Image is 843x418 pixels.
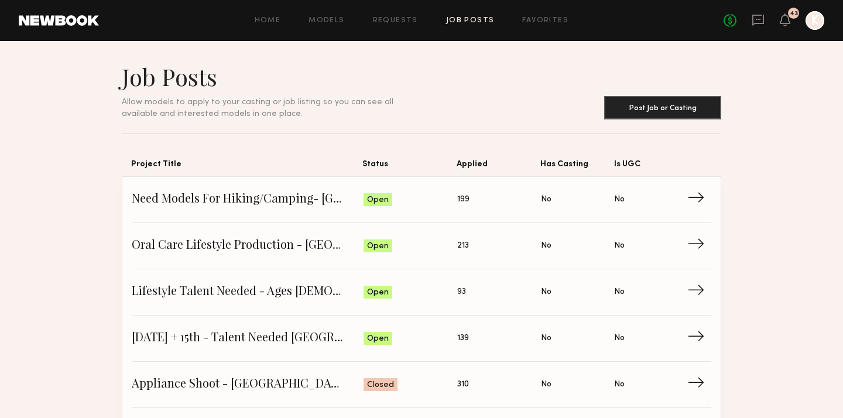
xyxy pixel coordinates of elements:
span: No [541,332,551,345]
span: No [541,239,551,252]
span: No [614,332,625,345]
span: Has Casting [540,157,614,176]
span: Appliance Shoot - [GEOGRAPHIC_DATA] [132,376,364,393]
span: 199 [457,193,470,206]
a: Home [255,17,281,25]
span: No [541,193,551,206]
a: Models [309,17,344,25]
span: Open [367,287,389,299]
a: Favorites [522,17,568,25]
a: Appliance Shoot - [GEOGRAPHIC_DATA]Closed310NoNo→ [132,362,711,408]
span: No [614,239,625,252]
span: Project Title [131,157,362,176]
span: Allow models to apply to your casting or job listing so you can see all available and interested ... [122,98,393,118]
span: 213 [457,239,469,252]
span: → [687,376,711,393]
span: 310 [457,378,469,391]
span: → [687,191,711,208]
span: Is UGC [614,157,688,176]
div: 43 [790,11,798,17]
span: → [687,237,711,255]
span: Lifestyle Talent Needed - Ages [DEMOGRAPHIC_DATA] ([DATE]) [132,283,364,301]
a: Requests [373,17,418,25]
a: K [806,11,824,30]
button: Post Job or Casting [604,96,721,119]
span: No [614,286,625,299]
span: Open [367,333,389,345]
span: Oral Care Lifestyle Production - [GEOGRAPHIC_DATA] [132,237,364,255]
span: No [541,378,551,391]
span: Open [367,194,389,206]
span: No [541,286,551,299]
span: Closed [367,379,394,391]
span: Open [367,241,389,252]
a: Need Models For Hiking/Camping- [GEOGRAPHIC_DATA] - [DATE] + 22ndOpen199NoNo→ [132,177,711,223]
span: → [687,330,711,347]
span: → [687,283,711,301]
span: Status [362,157,457,176]
span: 93 [457,286,466,299]
span: 139 [457,332,469,345]
a: Job Posts [446,17,495,25]
a: Lifestyle Talent Needed - Ages [DEMOGRAPHIC_DATA] ([DATE])Open93NoNo→ [132,269,711,316]
span: Applied [457,157,540,176]
span: Need Models For Hiking/Camping- [GEOGRAPHIC_DATA] - [DATE] + 22nd [132,191,364,208]
a: [DATE] + 15th - Talent Needed [GEOGRAPHIC_DATA]Open139NoNo→ [132,316,711,362]
span: No [614,193,625,206]
a: Oral Care Lifestyle Production - [GEOGRAPHIC_DATA]Open213NoNo→ [132,223,711,269]
h1: Job Posts [122,62,421,91]
span: [DATE] + 15th - Talent Needed [GEOGRAPHIC_DATA] [132,330,364,347]
span: No [614,378,625,391]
